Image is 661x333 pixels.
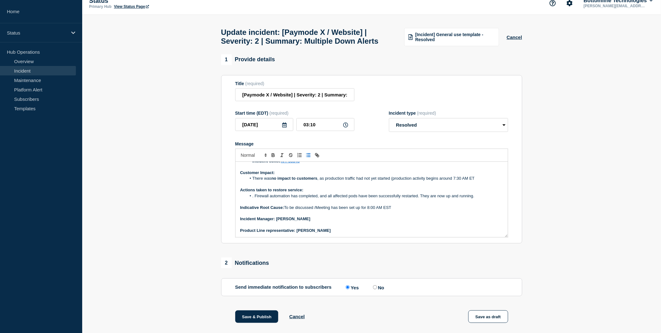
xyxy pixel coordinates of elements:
p: Status [7,30,67,35]
li: . Firewall automation has completed, and all affected pods have been successfully restarted. They... [246,193,503,199]
button: Cancel [289,314,305,319]
li: There was , as production traffic had not yet started (production activity begins around 7:30 AM ET [246,176,503,181]
p: To be discussed /Meeting has been set up for 8:00 AM EST [240,205,503,210]
button: Toggle ordered list [295,151,304,159]
strong: Actions taken to restore service: [240,188,304,192]
span: Font size [238,151,269,159]
div: Start time (EDT) [235,111,354,116]
input: Yes [346,285,350,289]
h1: Update incident: [Paymode X / Website] | Severity: 2 | Summary: Multiple Down Alerts [221,28,397,46]
input: YYYY-MM-DD [235,118,293,131]
input: No [373,285,377,289]
a: WT-58348 [281,159,300,163]
select: Incident type [389,118,508,132]
p: Send immediate notification to subscribers [235,284,332,290]
div: Incident type [389,111,508,116]
div: Message [236,162,508,237]
button: Toggle bold text [269,151,278,159]
div: Title [235,81,354,86]
button: Toggle bulleted list [304,151,313,159]
span: 1 [221,54,232,65]
button: Toggle strikethrough text [286,151,295,159]
input: Title [235,88,354,101]
button: Cancel [507,35,522,40]
label: No [371,284,384,290]
strong: Product Line representative: [PERSON_NAME] [240,228,331,233]
strong: Incident ticket [253,159,280,163]
div: Provide details [221,54,275,65]
p: [PERSON_NAME][EMAIL_ADDRESS][PERSON_NAME][DOMAIN_NAME] [583,4,648,8]
input: HH:MM [296,118,354,131]
strong: Customer Impact: [240,170,275,175]
span: [Incident] General use template - Resolved [415,32,495,42]
a: View Status Page [114,4,149,9]
span: 2 [221,258,232,268]
div: Notifications [221,258,269,268]
button: Save & Publish [235,310,279,323]
label: Yes [344,284,359,290]
span: (required) [245,81,264,86]
span: (required) [269,111,289,116]
button: Toggle link [313,151,322,159]
img: template icon [408,34,413,40]
span: (required) [417,111,436,116]
strong: no impact to customers [271,176,317,181]
p: Primary Hub [89,4,111,9]
strong: Indicative Root Cause: [240,205,284,210]
div: Send immediate notification to subscribers [235,284,508,290]
button: Toggle italic text [278,151,286,159]
div: Message [235,141,508,146]
strong: Incident Manager: [PERSON_NAME] [240,216,311,221]
button: Save as draft [468,310,508,323]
